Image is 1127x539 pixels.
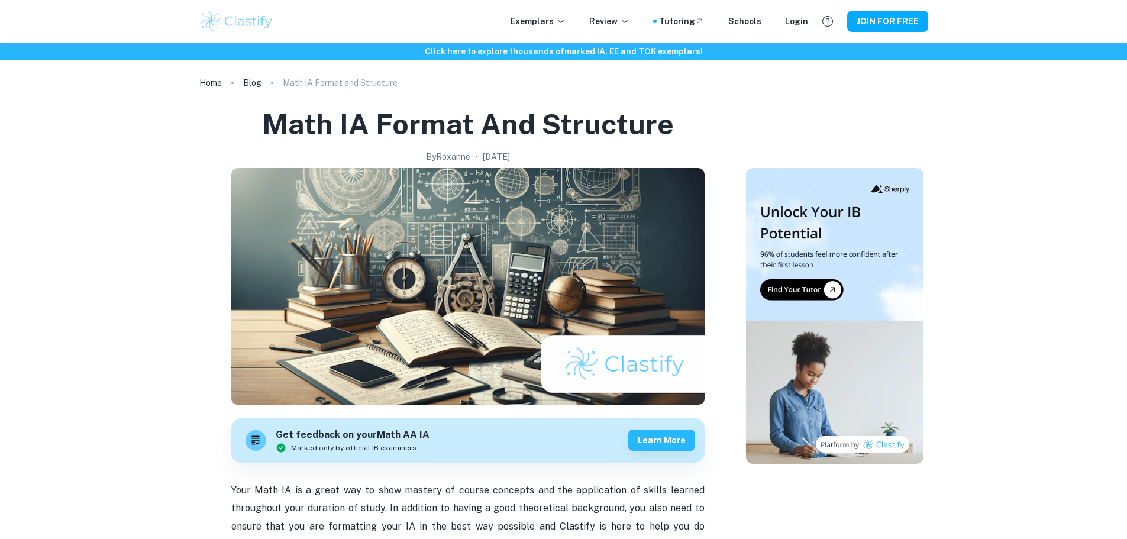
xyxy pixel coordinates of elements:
[785,15,808,28] a: Login
[276,428,430,443] h6: Get feedback on your Math AA IA
[2,45,1125,58] h6: Click here to explore thousands of marked IA, EE and TOK exemplars !
[475,150,478,163] p: •
[483,150,510,163] h2: [DATE]
[426,150,470,163] h2: By Roxanne
[199,9,275,33] img: Clastify logo
[847,11,928,32] button: JOIN FOR FREE
[243,75,261,91] a: Blog
[628,430,695,451] button: Learn more
[818,11,838,31] button: Help and Feedback
[659,15,705,28] a: Tutoring
[589,15,629,28] p: Review
[746,168,923,464] img: Thumbnail
[291,443,416,453] span: Marked only by official IB examiners
[511,15,566,28] p: Exemplars
[199,75,222,91] a: Home
[231,168,705,405] img: Math IA Format and Structure cover image
[231,418,705,463] a: Get feedback on yourMath AA IAMarked only by official IB examinersLearn more
[283,76,398,89] p: Math IA Format and Structure
[728,15,761,28] a: Schools
[262,105,674,143] h1: Math IA Format and Structure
